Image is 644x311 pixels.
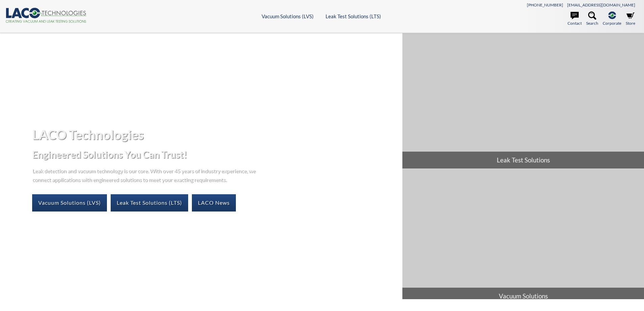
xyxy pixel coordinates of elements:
[603,20,621,26] span: Corporate
[586,12,598,26] a: Search
[111,194,188,211] a: Leak Test Solutions (LTS)
[262,13,314,19] a: Vacuum Solutions (LVS)
[402,33,644,169] a: Leak Test Solutions
[626,12,635,26] a: Store
[568,12,582,26] a: Contact
[326,13,381,19] a: Leak Test Solutions (LTS)
[192,194,236,211] a: LACO News
[32,126,397,143] h1: LACO Technologies
[402,288,644,305] span: Vacuum Solutions
[527,2,563,7] a: [PHONE_NUMBER]
[402,169,644,304] a: Vacuum Solutions
[32,194,107,211] a: Vacuum Solutions (LVS)
[32,148,397,161] h2: Engineered Solutions You Can Trust!
[402,152,644,169] span: Leak Test Solutions
[32,166,259,183] p: Leak detection and vacuum technology is our core. With over 45 years of industry experience, we c...
[567,2,635,7] a: [EMAIL_ADDRESS][DOMAIN_NAME]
